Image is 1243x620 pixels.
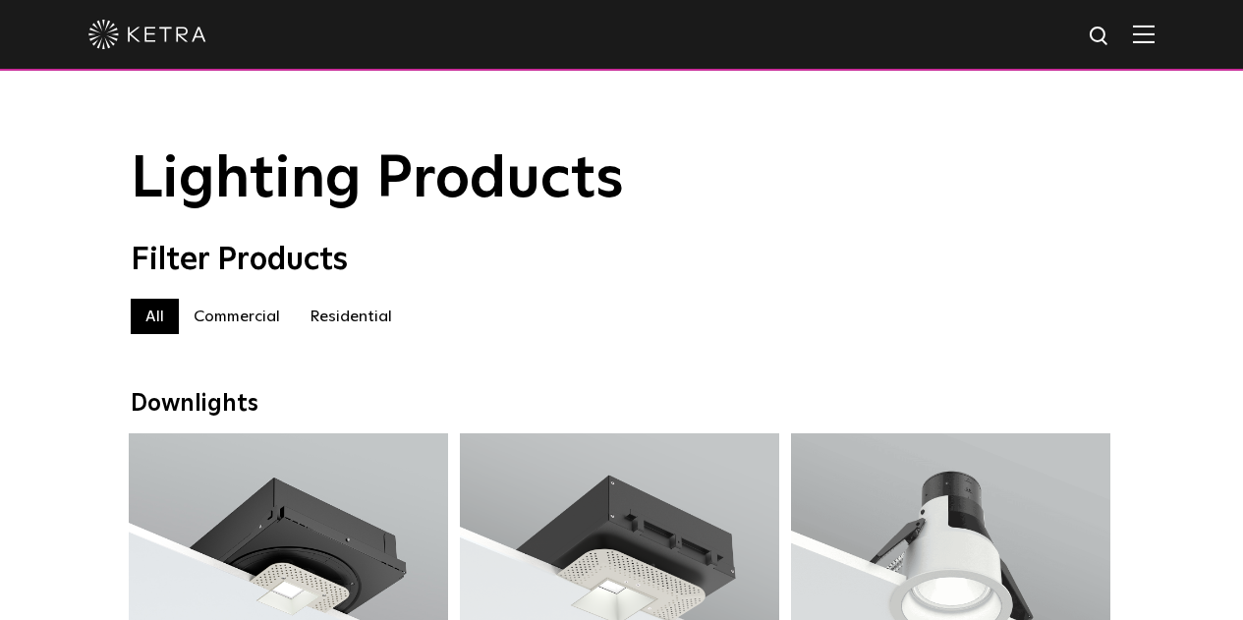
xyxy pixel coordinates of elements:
img: ketra-logo-2019-white [88,20,206,49]
label: All [131,299,179,334]
img: Hamburger%20Nav.svg [1133,25,1155,43]
div: Downlights [131,390,1113,419]
div: Filter Products [131,242,1113,279]
span: Lighting Products [131,150,624,209]
label: Residential [295,299,407,334]
label: Commercial [179,299,295,334]
img: search icon [1088,25,1112,49]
